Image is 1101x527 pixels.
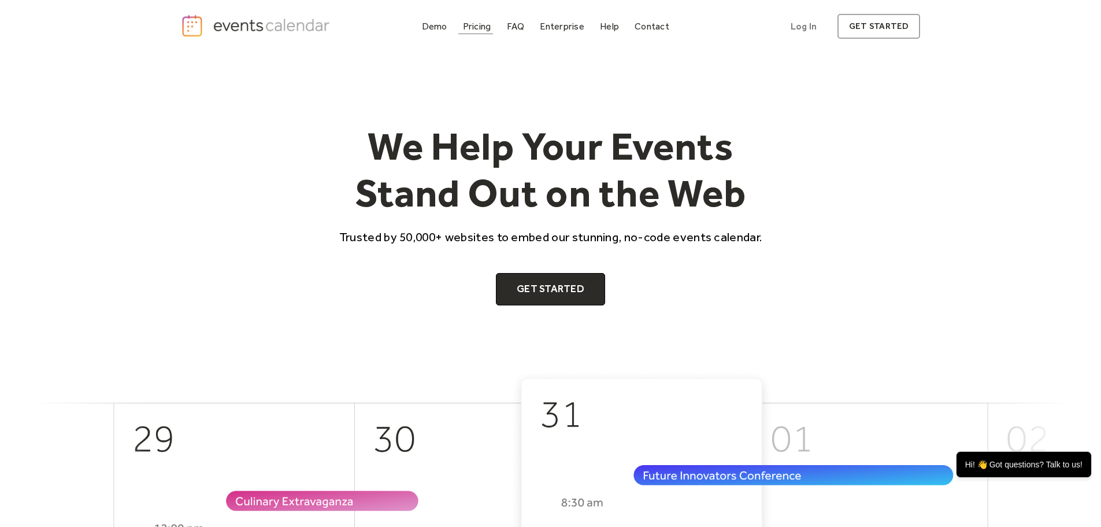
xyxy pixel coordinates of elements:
a: home [181,14,333,38]
div: Enterprise [540,23,584,30]
div: Demo [422,23,447,30]
div: FAQ [507,23,525,30]
a: get started [837,14,920,39]
a: Contact [630,19,674,34]
a: Demo [417,19,452,34]
div: Contact [635,23,669,30]
a: Log In [779,14,828,39]
div: Pricing [463,23,491,30]
h1: We Help Your Events Stand Out on the Web [329,123,773,217]
a: Enterprise [535,19,588,34]
a: Pricing [458,19,496,34]
div: Help [600,23,619,30]
a: Help [595,19,624,34]
a: Get Started [496,273,605,305]
a: FAQ [502,19,529,34]
p: Trusted by 50,000+ websites to embed our stunning, no-code events calendar. [329,229,773,245]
